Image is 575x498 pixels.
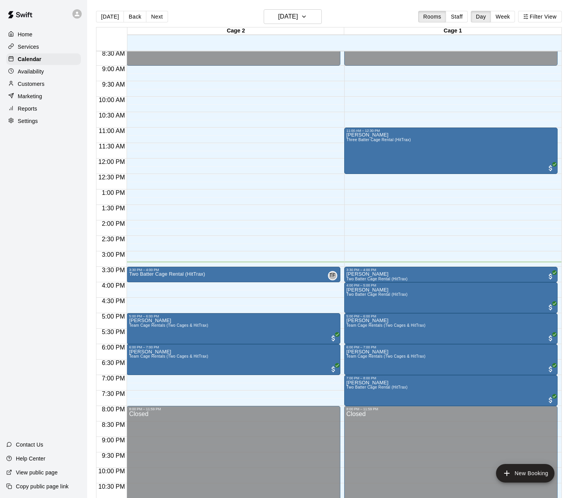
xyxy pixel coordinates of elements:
span: All customers have paid [547,334,554,342]
span: All customers have paid [547,365,554,373]
a: Reports [6,103,81,114]
span: 4:00 PM [100,282,127,289]
p: Availability [18,68,44,75]
span: 9:00 AM [100,66,127,72]
p: Contact Us [16,441,43,449]
div: 8:00 PM – 11:59 PM [347,407,555,411]
div: 4:00 PM – 5:00 PM [347,283,555,287]
p: Services [18,43,39,51]
span: 5:30 PM [100,329,127,335]
div: 6:00 PM – 7:00 PM [347,345,555,349]
div: 11:00 AM – 12:30 PM: Ronald Suh [344,128,558,174]
span: 1:00 PM [100,189,127,196]
a: Home [6,29,81,40]
div: 4:00 PM – 5:00 PM: Mike Dewey [344,282,558,313]
p: Home [18,31,33,38]
div: 6:00 PM – 7:00 PM [129,345,338,349]
span: 1:30 PM [100,205,127,211]
div: 7:00 PM – 8:00 PM [347,376,555,380]
div: Cage 2 [127,27,344,35]
span: All customers have paid [547,396,554,404]
div: Tyler Feiertag [328,271,337,280]
span: 12:00 PM [96,159,127,165]
span: Team Cage Rentals (Two Cages & HitTrax) [347,323,426,327]
div: 3:30 PM – 4:00 PM [129,268,338,272]
p: View public page [16,469,58,476]
button: Next [146,11,168,22]
span: Two Batter Cage Rental (HitTrax) [347,385,408,389]
h6: [DATE] [278,11,298,22]
p: Copy public page link [16,483,69,490]
span: 6:30 PM [100,360,127,366]
span: Two Batter Cage Rental (HitTrax) [347,292,408,297]
p: Reports [18,105,37,113]
div: Cage 1 [344,27,561,35]
span: 5:00 PM [100,313,127,320]
button: Week [491,11,515,22]
a: Services [6,41,81,53]
span: Two Batter Cage Rental (HitTrax) [347,277,408,281]
span: 11:30 AM [97,143,127,150]
div: 5:00 PM – 6:00 PM: Francis Donahue [344,313,558,344]
div: 6:00 PM – 7:00 PM: Jaime Biegun [344,344,558,375]
span: Team Cage Rentals (Two Cages & HitTrax) [129,354,208,358]
div: 3:30 PM – 4:00 PM: Two Batter Cage Rental (HitTrax) [127,267,340,282]
p: Marketing [18,92,42,100]
span: All customers have paid [330,334,337,342]
span: 12:30 PM [96,174,127,181]
span: TF [330,272,335,280]
div: 5:00 PM – 6:00 PM [347,314,555,318]
span: 10:30 PM [96,483,127,490]
span: Team Cage Rentals (Two Cages & HitTrax) [347,354,426,358]
button: Filter View [518,11,561,22]
span: 9:00 PM [100,437,127,443]
span: 3:30 PM [100,267,127,273]
span: 10:30 AM [97,112,127,119]
a: Settings [6,115,81,127]
a: Customers [6,78,81,90]
span: 4:30 PM [100,298,127,304]
button: Rooms [418,11,446,22]
div: 5:00 PM – 6:00 PM: Francis Donahue [127,313,340,344]
span: 2:00 PM [100,220,127,227]
span: Team Cage Rentals (Two Cages & HitTrax) [129,323,208,327]
button: Back [124,11,146,22]
span: 8:00 PM [100,406,127,413]
span: All customers have paid [330,365,337,373]
span: 8:30 AM [100,50,127,57]
a: Calendar [6,53,81,65]
span: Tyler Feiertag [331,271,337,280]
div: 11:00 AM – 12:30 PM [347,129,555,133]
div: 6:00 PM – 7:00 PM: Jaime Biegun [127,344,340,375]
span: 2:30 PM [100,236,127,242]
div: 7:00 PM – 8:00 PM: Dylan Rooney [344,375,558,406]
p: Settings [18,117,38,125]
span: 7:30 PM [100,391,127,397]
span: All customers have paid [547,164,554,172]
div: 8:00 PM – 11:59 PM [129,407,338,411]
p: Help Center [16,455,45,462]
span: All customers have paid [547,273,554,280]
span: 9:30 PM [100,452,127,459]
a: Marketing [6,90,81,102]
button: add [496,464,554,483]
span: 10:00 AM [97,97,127,103]
a: Availability [6,66,81,77]
span: All customers have paid [547,304,554,311]
div: 5:00 PM – 6:00 PM [129,314,338,318]
p: Customers [18,80,45,88]
p: Calendar [18,55,41,63]
button: Day [471,11,491,22]
span: 6:00 PM [100,344,127,351]
span: 10:00 PM [96,468,127,474]
span: 11:00 AM [97,128,127,134]
button: Staff [446,11,468,22]
span: 3:00 PM [100,251,127,258]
